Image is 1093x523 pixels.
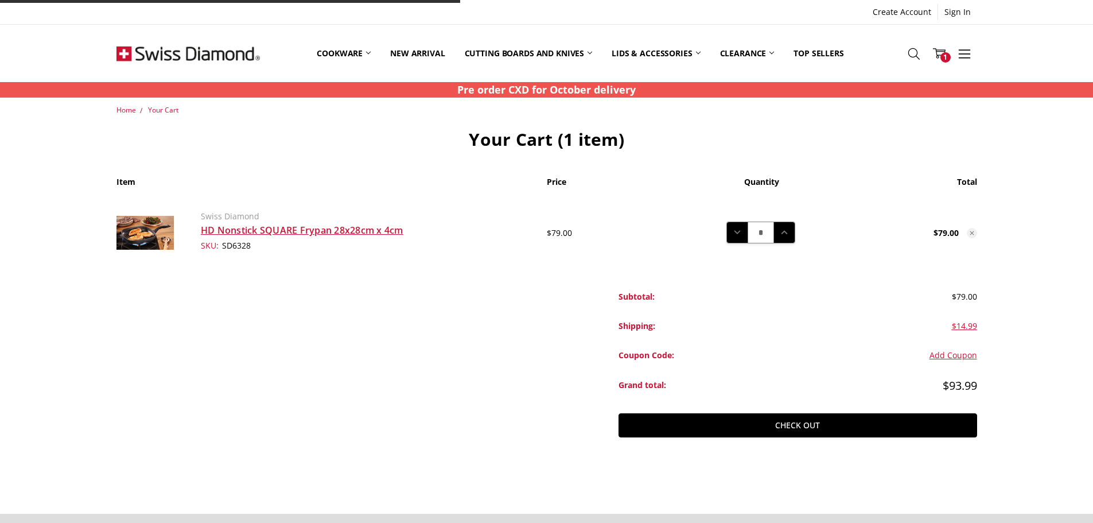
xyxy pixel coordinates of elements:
dt: SKU: [201,239,219,252]
a: HD Nonstick SQUARE Frypan 28x28cm x 4cm [201,224,403,237]
button: Add Coupon [929,349,977,362]
a: Your Cart [148,105,178,115]
a: $14.99 [952,320,977,331]
a: 1 [927,39,952,68]
a: Cutting boards and knives [455,28,602,79]
th: Item [116,176,547,197]
a: Create Account [866,4,938,20]
a: Lids & Accessories [602,28,710,79]
a: Cookware [307,28,380,79]
span: $79.00 [547,227,572,238]
img: Free Shipping On Every Order [116,25,260,82]
strong: $79.00 [933,227,959,238]
th: Total [834,176,977,197]
th: Price [547,176,690,197]
a: Top Sellers [784,28,853,79]
strong: Pre order CXD for October delivery [457,83,636,96]
a: Clearance [710,28,784,79]
span: $79.00 [952,291,977,302]
strong: Coupon Code: [619,350,674,361]
span: 1 [940,52,951,63]
strong: Subtotal: [619,291,655,302]
p: Swiss Diamond [201,210,534,223]
strong: Grand total: [619,379,666,390]
img: HD Nonstick SQUARE Frypan 28x28cm x 4cm [116,216,174,250]
strong: Shipping: [619,320,655,331]
a: Home [116,105,136,115]
a: New arrival [380,28,454,79]
a: Check out [619,413,977,437]
h1: Your Cart (1 item) [116,129,977,150]
dd: SD6328 [201,239,534,252]
th: Quantity [690,176,834,197]
span: $93.99 [943,378,977,393]
a: Sign In [938,4,977,20]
